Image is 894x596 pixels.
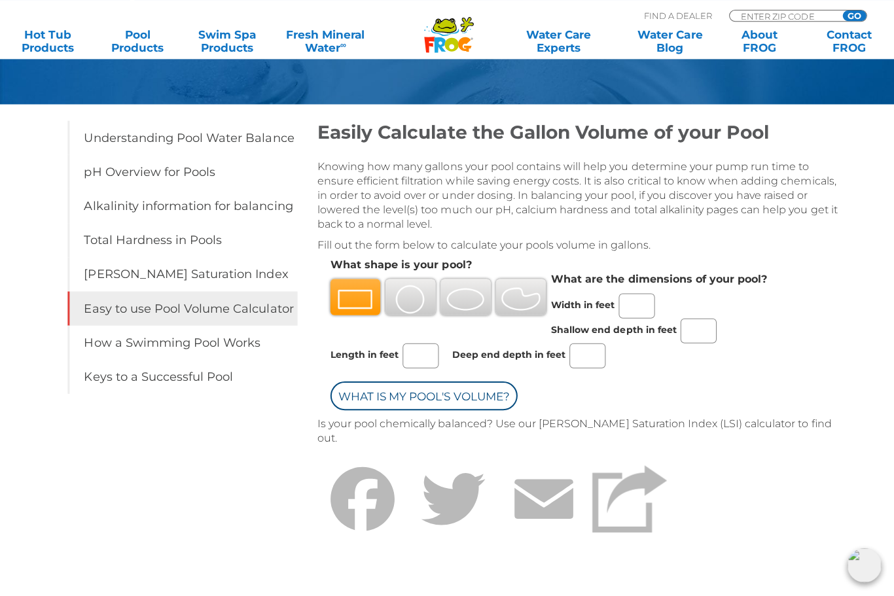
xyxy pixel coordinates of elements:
[329,380,516,409] input: What is my Pool's Volume?
[67,154,296,188] a: pH Overview for Pools
[67,290,296,324] a: Easy to use Pool Volume Calculator
[67,222,296,256] a: Total Hardness in Pools
[444,284,484,313] img: Oval Shaped Pools
[549,323,674,334] label: Shallow end depth in feet
[389,284,429,313] img: Circle Shaped Pools
[67,188,296,222] a: Alkalinity information for balancing
[641,10,709,22] p: Find A Dealer
[67,120,296,154] a: Understanding Pool Water Balance
[737,10,825,22] input: Zip Code Form
[497,455,587,579] a: Email
[840,10,863,21] input: GO
[316,415,840,444] p: Is your pool chemically balanced? Use our [PERSON_NAME] Saturation Index (LSI) calculator to find...
[281,28,368,54] a: Fresh MineralWater∞
[192,28,261,54] a: Swim SpaProducts
[334,284,374,313] img: Rectangle Shaped Pools
[67,256,296,290] a: [PERSON_NAME] Saturation Index
[723,28,792,54] a: AboutFROG
[633,28,702,54] a: Water CareBlog
[499,284,539,313] img: Kidney Shaped Pools
[329,258,470,270] strong: What shape is your pool?
[844,546,878,580] img: openIcon
[812,28,881,54] a: ContactFROG
[329,348,397,359] label: Length in feet
[549,298,613,309] label: Width in feet
[316,237,840,252] p: Fill out the form below to calculate your pools volume in gallons.
[450,348,563,359] label: Deep end depth in feet
[590,463,665,531] img: Share
[316,120,840,143] h2: Easily Calculate the Gallon Volume of your Pool
[316,455,406,579] a: Facebook
[316,159,840,231] p: Knowing how many gallons your pool contains will help you determine your pump run time to ensure ...
[13,28,82,54] a: Hot TubProducts
[500,28,613,54] a: Water CareExperts
[67,359,296,393] a: Keys to a Successful Pool
[549,272,764,285] strong: What are the dimensions of your pool?
[67,324,296,359] a: How a Swimming Pool Works
[339,40,345,50] sup: ∞
[406,455,497,579] a: Twitter
[102,28,171,54] a: PoolProducts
